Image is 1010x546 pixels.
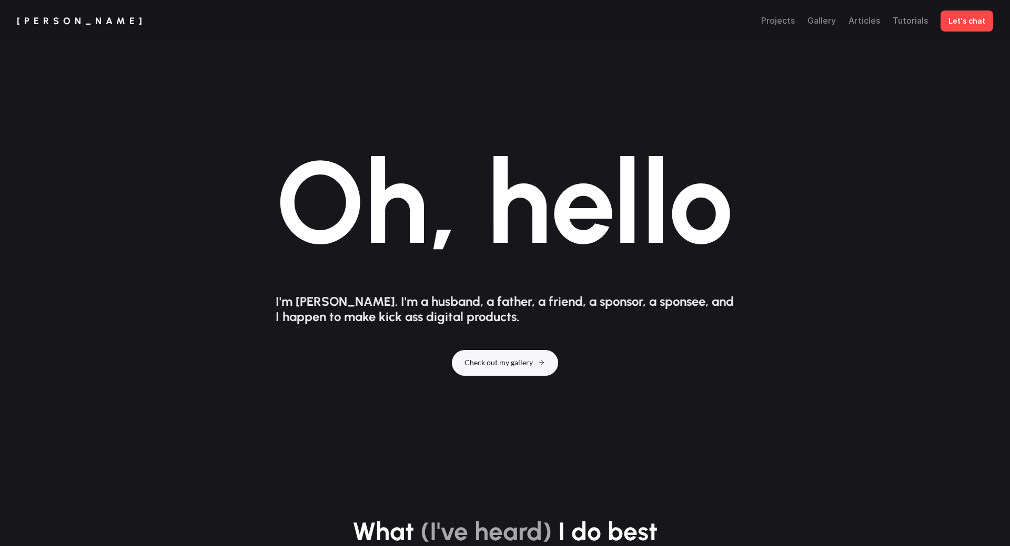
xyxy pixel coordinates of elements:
[941,11,993,32] a: Let's chat
[948,17,985,26] p: Let's chat
[807,15,836,26] a: Gallery
[761,15,795,26] a: Projects
[17,15,146,27] a: [PERSON_NAME]
[452,350,558,376] a: Check out my gallery
[276,294,734,325] h2: I'm [PERSON_NAME]. I'm a husband, a father, a friend, a sponsor, a sponsee, and I happen to make ...
[849,15,880,26] a: Articles
[893,15,928,26] a: Tutorials
[464,358,533,367] p: Check out my gallery
[276,116,734,289] h1: Oh, hello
